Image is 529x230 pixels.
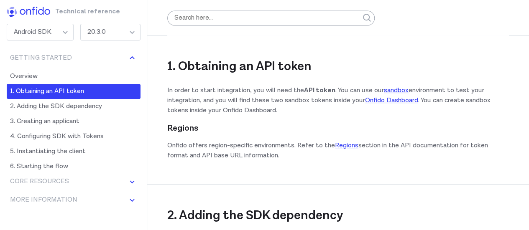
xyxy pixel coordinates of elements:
a: 6. Starting the flow [7,159,141,174]
a: Onfido Dashboard [365,96,418,105]
button: Getting Started [7,51,141,66]
h1: Technical reference [55,7,98,20]
h2: 1. Obtaining an API token [167,35,509,75]
img: h8y2NZtIVQ2cQAAAABJRU5ErkJggg== [7,7,50,17]
img: svg+xml;base64,PHN2ZyBoZWlnaHQ9IjE2IiB2aWV3Qm94PSIwIDAgMTYgMTYiIHdpZHRoPSIxNiIgeG1sbnM9Imh0dHA6Ly... [127,177,137,187]
a: 2. Adding the SDK dependency [7,99,141,114]
a: obtaining an api token permalink [312,58,324,75]
img: svg+xml;base64,PHN2ZyBoZWlnaHQ9IjE2IiB2aWV3Qm94PSIwIDAgMTYgMTYiIHdpZHRoPSIxNiIgeG1sbnM9Imh0dHA6Ly... [127,195,137,205]
button: Submit your search query. [360,0,375,35]
strong: API token [304,86,335,95]
p: Onfido offers region-specific environments. Refer to the section in the API documentation for tok... [167,141,509,161]
a: 3. Creating an applicant [7,114,141,129]
a: regions permalink [198,122,211,134]
a: sandbox [384,86,409,95]
p: In order to start integration, you will need the . You can use our environment to test your integ... [167,86,509,116]
button: More information [7,192,141,207]
a: 5. Instantiating the client [7,144,141,159]
h2: 2. Adding the SDK dependency [167,184,509,224]
a: 1. Obtaining an API token [7,84,141,99]
a: adding the sdk dependency permalink [343,207,355,224]
input: Search here… [167,10,375,25]
img: svg+xml;base64,PHN2ZyBoZWlnaHQ9IjE2IiB2aWV3Qm94PSIwIDAgMTYgMTYiIHdpZHRoPSIxNiIgeG1sbnM9Imh0dHA6Ly... [127,53,137,63]
a: Overview [7,69,141,84]
h4: Regions [167,122,509,134]
div: Android SDK [7,24,74,40]
div: 20.3.0 [80,24,141,40]
a: 4. Configuring SDK with Tokens [7,129,141,144]
a: Regions [335,141,358,150]
button: Core Resources [7,174,141,189]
